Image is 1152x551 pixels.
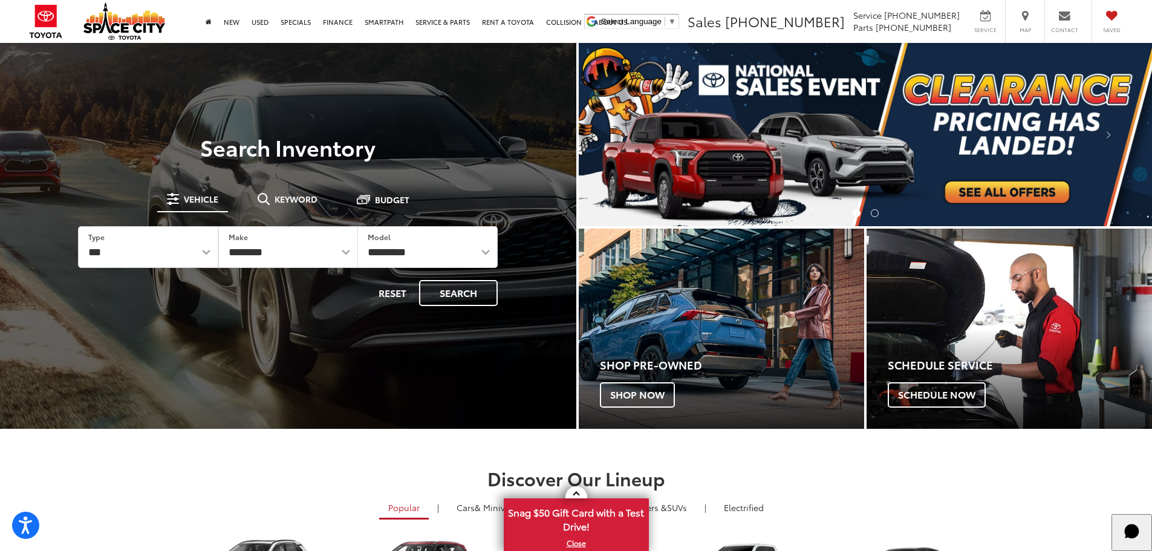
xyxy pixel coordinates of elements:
[447,497,524,518] a: Cars
[1051,26,1078,34] span: Contact
[184,195,218,203] span: Vehicle
[83,2,165,40] img: Space City Toyota
[275,195,317,203] span: Keyword
[505,500,648,536] span: Snag $50 Gift Card with a Test Drive!
[884,9,960,21] span: [PHONE_NUMBER]
[368,232,391,242] label: Model
[600,359,864,371] h4: Shop Pre-Owned
[1012,26,1038,34] span: Map
[475,501,515,514] span: & Minivan
[601,17,676,26] a: Select Language​
[688,11,721,31] span: Sales
[579,229,864,429] div: Toyota
[1116,516,1148,547] svg: Start Chat
[876,21,951,33] span: [PHONE_NUMBER]
[368,280,417,306] button: Reset
[579,67,665,202] button: Click to view previous picture.
[1098,26,1125,34] span: Saved
[605,497,696,518] a: SUVs
[888,382,986,408] span: Schedule Now
[229,232,248,242] label: Make
[725,11,845,31] span: [PHONE_NUMBER]
[379,497,429,520] a: Popular
[434,501,442,514] li: |
[579,229,864,429] a: Shop Pre-Owned Shop Now
[853,21,873,33] span: Parts
[51,135,526,159] h3: Search Inventory
[871,209,879,217] li: Go to slide number 2.
[1066,67,1152,202] button: Click to view next picture.
[375,195,409,204] span: Budget
[668,17,676,26] span: ▼
[972,26,999,34] span: Service
[701,501,709,514] li: |
[853,9,882,21] span: Service
[600,382,675,408] span: Shop Now
[419,280,498,306] button: Search
[88,232,105,242] label: Type
[867,229,1152,429] a: Schedule Service Schedule Now
[888,359,1152,371] h4: Schedule Service
[601,17,662,26] span: Select Language
[853,209,861,217] li: Go to slide number 1.
[715,497,773,518] a: Electrified
[867,229,1152,429] div: Toyota
[150,468,1003,488] h2: Discover Our Lineup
